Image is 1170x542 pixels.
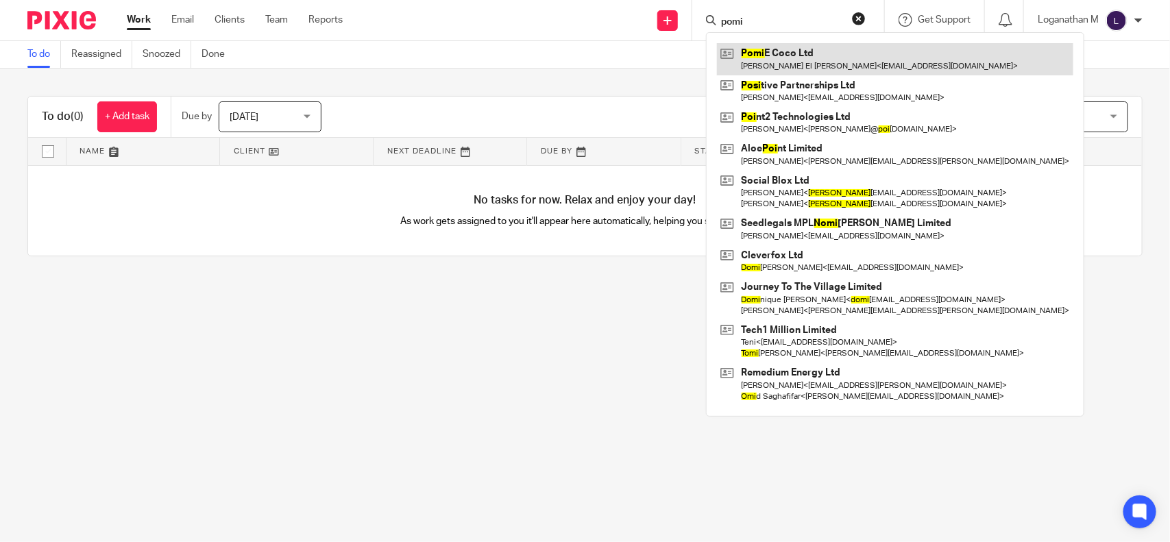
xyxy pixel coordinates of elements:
[852,12,866,25] button: Clear
[308,13,343,27] a: Reports
[182,110,212,123] p: Due by
[215,13,245,27] a: Clients
[1038,13,1099,27] p: Loganathan M
[1106,10,1128,32] img: svg%3E
[27,11,96,29] img: Pixie
[97,101,157,132] a: + Add task
[71,111,84,122] span: (0)
[306,214,864,228] p: As work gets assigned to you it'll appear here automatically, helping you stay organised.
[230,112,258,122] span: [DATE]
[127,13,151,27] a: Work
[720,16,843,29] input: Search
[71,41,132,68] a: Reassigned
[27,41,61,68] a: To do
[42,110,84,124] h1: To do
[918,15,971,25] span: Get Support
[143,41,191,68] a: Snoozed
[171,13,194,27] a: Email
[202,41,235,68] a: Done
[28,193,1142,208] h4: No tasks for now. Relax and enjoy your day!
[265,13,288,27] a: Team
